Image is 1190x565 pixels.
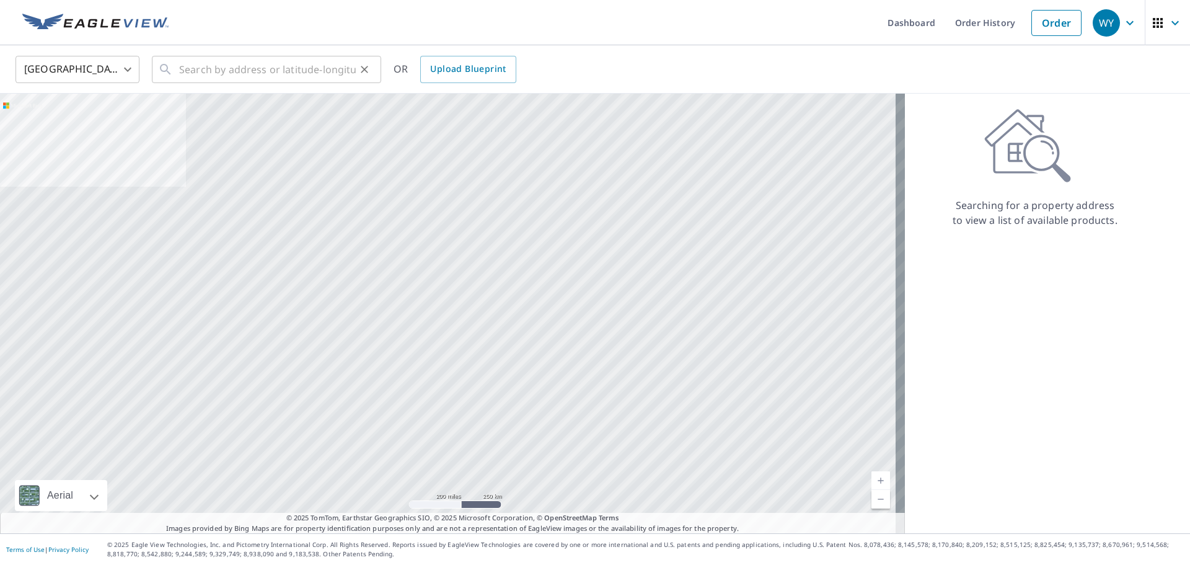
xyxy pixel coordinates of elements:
[15,480,107,511] div: Aerial
[952,198,1118,228] p: Searching for a property address to view a list of available products.
[599,513,619,522] a: Terms
[22,14,169,32] img: EV Logo
[15,52,139,87] div: [GEOGRAPHIC_DATA]
[420,56,516,83] a: Upload Blueprint
[48,545,89,554] a: Privacy Policy
[544,513,596,522] a: OpenStreetMap
[43,480,77,511] div: Aerial
[6,545,45,554] a: Terms of Use
[1093,9,1120,37] div: WY
[6,546,89,553] p: |
[107,540,1184,559] p: © 2025 Eagle View Technologies, Inc. and Pictometry International Corp. All Rights Reserved. Repo...
[286,513,619,523] span: © 2025 TomTom, Earthstar Geographics SIO, © 2025 Microsoft Corporation, ©
[871,490,890,509] a: Current Level 5, Zoom Out
[179,52,356,87] input: Search by address or latitude-longitude
[1031,10,1082,36] a: Order
[356,61,373,78] button: Clear
[871,471,890,490] a: Current Level 5, Zoom In
[394,56,516,83] div: OR
[430,61,506,77] span: Upload Blueprint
